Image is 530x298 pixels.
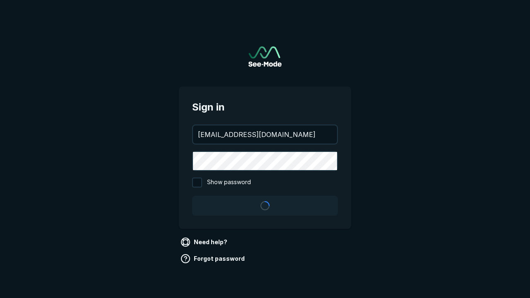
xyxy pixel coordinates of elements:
a: Forgot password [179,252,248,265]
a: Need help? [179,236,231,249]
img: See-Mode Logo [248,46,282,67]
span: Sign in [192,100,338,115]
a: Go to sign in [248,46,282,67]
span: Show password [207,178,251,187]
input: your@email.com [193,125,337,144]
